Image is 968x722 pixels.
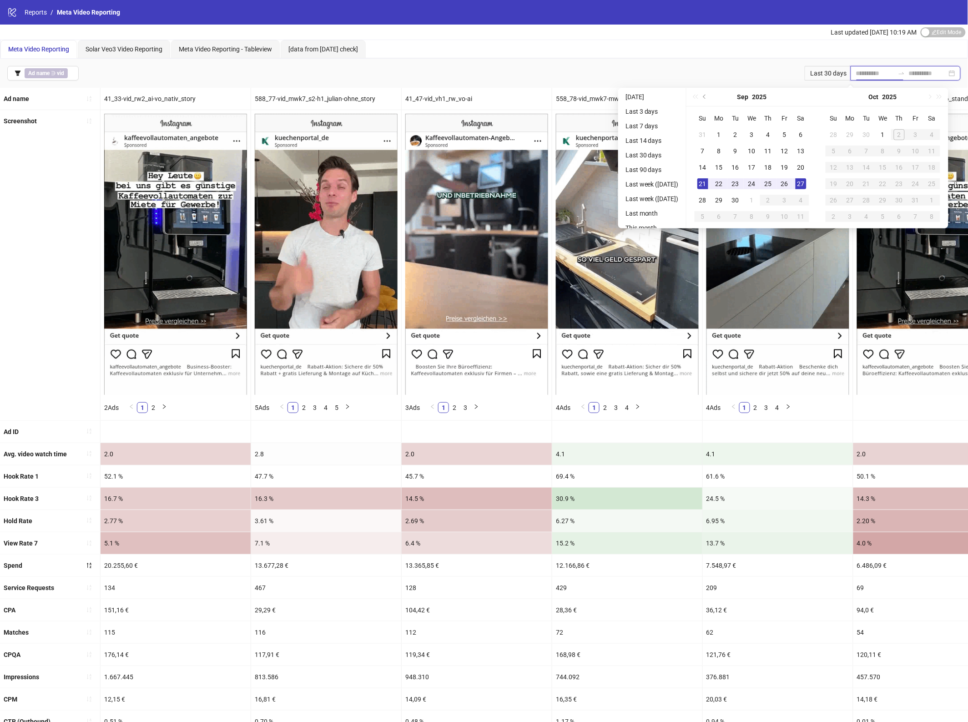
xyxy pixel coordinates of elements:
td: 2025-09-29 [842,126,858,143]
span: sort-ascending [86,517,92,524]
a: 2 [148,403,158,413]
div: 41_47-vid_vh1_rw_vo-ai [402,88,552,110]
div: 18 [927,162,938,173]
span: right [786,404,791,409]
td: 2025-09-17 [744,159,760,176]
div: 29 [845,129,856,140]
th: We [875,110,891,126]
div: 29 [877,195,888,206]
div: 9 [730,146,741,157]
div: 31 [910,195,921,206]
span: left [129,404,134,409]
td: 2025-10-23 [891,176,907,192]
th: Fr [776,110,793,126]
div: 5 [828,146,839,157]
td: 2025-10-02 [891,126,907,143]
td: 2025-10-06 [711,208,727,225]
div: 11 [763,146,774,157]
div: 16 [730,162,741,173]
img: Screenshot 6903829701661 [255,114,398,394]
div: 30 [894,195,905,206]
td: 2025-09-07 [695,143,711,159]
div: 6 [845,146,856,157]
li: Next Page [471,402,482,413]
div: 4 [927,129,938,140]
div: 2 [730,129,741,140]
div: 2 [763,195,774,206]
span: Solar Veo3 Video Reporting [86,45,162,53]
li: 3 [309,402,320,413]
div: 26 [828,195,839,206]
li: Last 7 days [622,121,682,131]
th: Su [695,110,711,126]
li: 2 [600,402,610,413]
div: 13 [796,146,807,157]
td: 2025-10-07 [858,143,875,159]
span: sort-ascending [86,629,92,636]
button: Choose a month [737,88,749,106]
li: 3 [761,402,772,413]
button: left [126,402,137,413]
td: 2025-10-01 [875,126,891,143]
div: 1 [877,129,888,140]
div: 588_77-vid_mwk7_s2-h1_julian-ohne_story [251,88,401,110]
td: 2025-11-04 [858,208,875,225]
div: 16 [894,162,905,173]
td: 2025-09-28 [695,192,711,208]
button: right [783,402,794,413]
li: Next Page [783,402,794,413]
span: sort-ascending [86,607,92,613]
div: 3 [746,129,757,140]
li: Last 3 days [622,106,682,117]
div: 15 [714,162,725,173]
td: 2025-10-30 [891,192,907,208]
td: 2025-10-03 [907,126,924,143]
td: 2025-10-08 [744,208,760,225]
div: 30 [730,195,741,206]
th: Su [826,110,842,126]
li: 3 [460,402,471,413]
td: 2025-10-22 [875,176,891,192]
button: Previous month (PageUp) [700,88,710,106]
div: 26 [779,178,790,189]
div: 5 [877,211,888,222]
td: 2025-10-05 [826,143,842,159]
div: 4 [861,211,872,222]
span: right [635,404,640,409]
div: 21 [861,178,872,189]
a: 1 [740,403,750,413]
td: 2025-11-02 [826,208,842,225]
span: sort-ascending [86,696,92,702]
span: sort-ascending [86,450,92,457]
td: 2025-09-10 [744,143,760,159]
li: Last 30 days [622,150,682,161]
td: 2025-09-23 [727,176,744,192]
li: Next Page [342,402,353,413]
span: Meta Video Reporting - Tableview [179,45,272,53]
td: 2025-10-25 [924,176,940,192]
td: 2025-11-03 [842,208,858,225]
span: filter [15,70,21,76]
div: 7 [861,146,872,157]
div: 11 [796,211,807,222]
div: 2 [828,211,839,222]
td: 2025-10-13 [842,159,858,176]
td: 2025-09-08 [711,143,727,159]
div: 22 [714,178,725,189]
button: right [159,402,170,413]
img: Screenshot 6903829703461 [556,114,699,394]
td: 2025-10-06 [842,143,858,159]
td: 2025-09-21 [695,176,711,192]
span: sort-ascending [86,495,92,501]
div: 6 [714,211,725,222]
li: Previous Page [277,402,287,413]
td: 2025-09-19 [776,159,793,176]
td: 2025-09-06 [793,126,809,143]
button: Choose a month [869,88,879,106]
a: 2 [299,403,309,413]
th: Th [891,110,907,126]
div: 25 [927,178,938,189]
th: Tu [727,110,744,126]
div: 29 [714,195,725,206]
b: Ad name [4,95,29,102]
